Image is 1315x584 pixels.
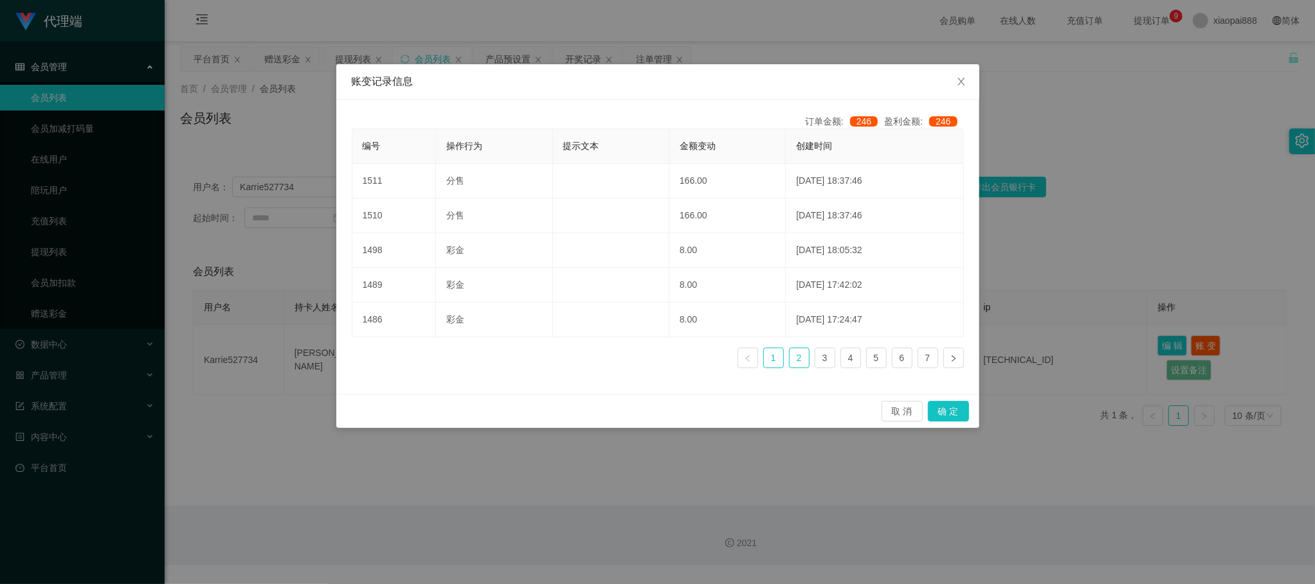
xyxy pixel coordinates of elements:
li: 下一页 [943,348,964,368]
td: [DATE] 18:37:46 [786,199,963,233]
li: 3 [815,348,835,368]
td: 166.00 [669,199,786,233]
i: 图标: left [744,355,752,362]
li: 上一页 [738,348,758,368]
td: 8.00 [669,233,786,268]
div: 账变记录信息 [352,75,964,89]
td: 1498 [352,233,437,268]
div: 订单金额: [805,115,884,128]
td: [DATE] 18:37:46 [786,164,963,199]
span: 操作行为 [446,141,482,151]
button: 取 消 [882,401,923,421]
td: 166.00 [669,164,786,199]
a: 4 [841,348,860,367]
td: 分售 [436,164,552,199]
td: 8.00 [669,303,786,337]
li: 7 [918,348,938,368]
a: 3 [815,348,835,367]
a: 7 [918,348,938,367]
span: 246 [850,116,878,127]
td: 彩金 [436,303,552,337]
td: 1489 [352,268,437,303]
i: 图标: right [950,355,957,362]
button: 确 定 [928,401,969,421]
button: Close [943,64,979,100]
span: 246 [929,116,957,127]
a: 6 [893,348,912,367]
td: 1511 [352,164,437,199]
a: 1 [764,348,783,367]
span: 编号 [363,141,381,151]
td: [DATE] 17:24:47 [786,303,963,337]
td: 1486 [352,303,437,337]
span: 提示文本 [563,141,599,151]
li: 4 [840,348,861,368]
li: 5 [866,348,887,368]
div: 盈利金额: [884,115,963,128]
td: 8.00 [669,268,786,303]
td: 彩金 [436,268,552,303]
a: 5 [867,348,886,367]
td: 彩金 [436,233,552,268]
td: 分售 [436,199,552,233]
td: 1510 [352,199,437,233]
a: 2 [790,348,809,367]
i: 图标: close [956,76,966,87]
span: 创建时间 [796,141,832,151]
td: [DATE] 18:05:32 [786,233,963,268]
li: 1 [763,348,784,368]
td: [DATE] 17:42:02 [786,268,963,303]
span: 金额变动 [680,141,716,151]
